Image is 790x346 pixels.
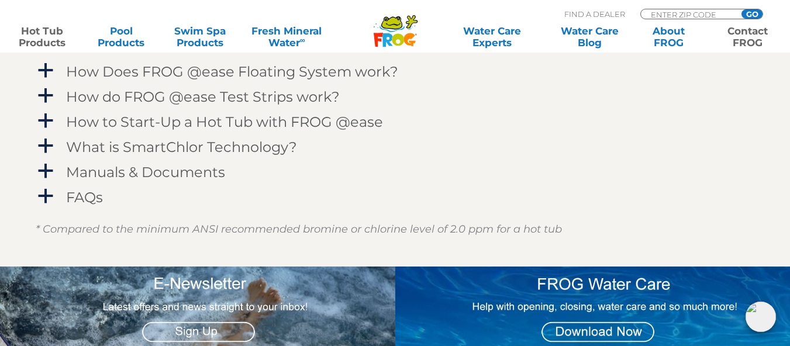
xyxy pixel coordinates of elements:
a: a FAQs [36,186,755,208]
span: a [37,87,54,105]
a: a What is SmartChlor Technology? [36,136,755,158]
h4: How Does FROG @ease Floating System work? [66,64,398,79]
span: a [37,137,54,155]
h4: FAQs [66,189,103,205]
h4: How do FROG @ease Test Strips work? [66,89,340,105]
h4: How to Start-Up a Hot Tub with FROG @ease [66,114,383,130]
a: PoolProducts [91,25,152,49]
span: a [37,62,54,79]
img: openIcon [746,302,776,332]
p: Find A Dealer [564,9,625,19]
h4: Manuals & Documents [66,39,225,54]
span: a [37,112,54,130]
a: a How to Start-Up a Hot Tub with FROG @ease [36,111,755,133]
a: Swim SpaProducts [170,25,231,49]
a: Water CareExperts [442,25,541,49]
h4: What is SmartChlor Technology? [66,139,297,155]
input: GO [741,9,763,19]
a: a Manuals & Documents [36,161,755,183]
a: ContactFROG [717,25,778,49]
a: Water CareBlog [559,25,620,49]
a: Fresh MineralWater∞ [249,25,325,49]
sup: ∞ [300,36,305,44]
a: a How Does FROG @ease Floating System work? [36,61,755,82]
a: Hot TubProducts [12,25,73,49]
em: * Compared to the minimum ANSI recommended bromine or chlorine level of 2.0 ppm for a hot tub [36,223,562,236]
span: a [37,188,54,205]
input: Zip Code Form [650,9,729,19]
h4: Manuals & Documents [66,164,225,180]
a: a How do FROG @ease Test Strips work? [36,86,755,108]
span: a [37,162,54,180]
a: AboutFROG [638,25,699,49]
